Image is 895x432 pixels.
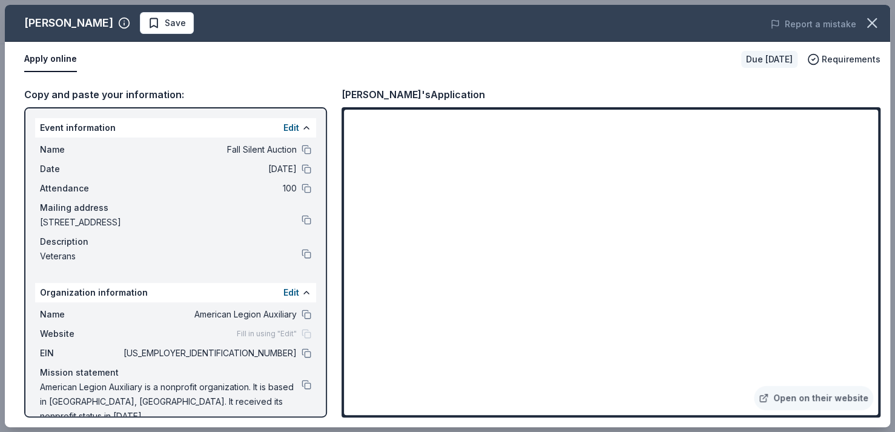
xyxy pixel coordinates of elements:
[40,307,121,322] span: Name
[40,142,121,157] span: Name
[121,307,297,322] span: American Legion Auxiliary
[741,51,798,68] div: Due [DATE]
[35,118,316,138] div: Event information
[40,380,302,424] span: American Legion Auxiliary is a nonprofit organization. It is based in [GEOGRAPHIC_DATA], [GEOGRAP...
[24,87,327,102] div: Copy and paste your information:
[40,249,302,264] span: Veterans
[807,52,880,67] button: Requirements
[40,215,302,230] span: [STREET_ADDRESS]
[754,386,873,410] a: Open on their website
[237,329,297,339] span: Fill in using "Edit"
[40,162,121,176] span: Date
[121,346,297,361] span: [US_EMPLOYER_IDENTIFICATION_NUMBER]
[121,162,297,176] span: [DATE]
[40,201,311,215] div: Mailing address
[822,52,880,67] span: Requirements
[140,12,194,34] button: Save
[770,17,856,32] button: Report a mistake
[283,285,299,300] button: Edit
[40,327,121,341] span: Website
[165,16,186,30] span: Save
[40,365,311,380] div: Mission statement
[40,234,311,249] div: Description
[121,181,297,196] span: 100
[24,13,113,33] div: [PERSON_NAME]
[40,181,121,196] span: Attendance
[40,346,121,361] span: EIN
[24,47,77,72] button: Apply online
[342,87,485,102] div: [PERSON_NAME]'s Application
[35,283,316,302] div: Organization information
[121,142,297,157] span: Fall Silent Auction
[283,121,299,135] button: Edit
